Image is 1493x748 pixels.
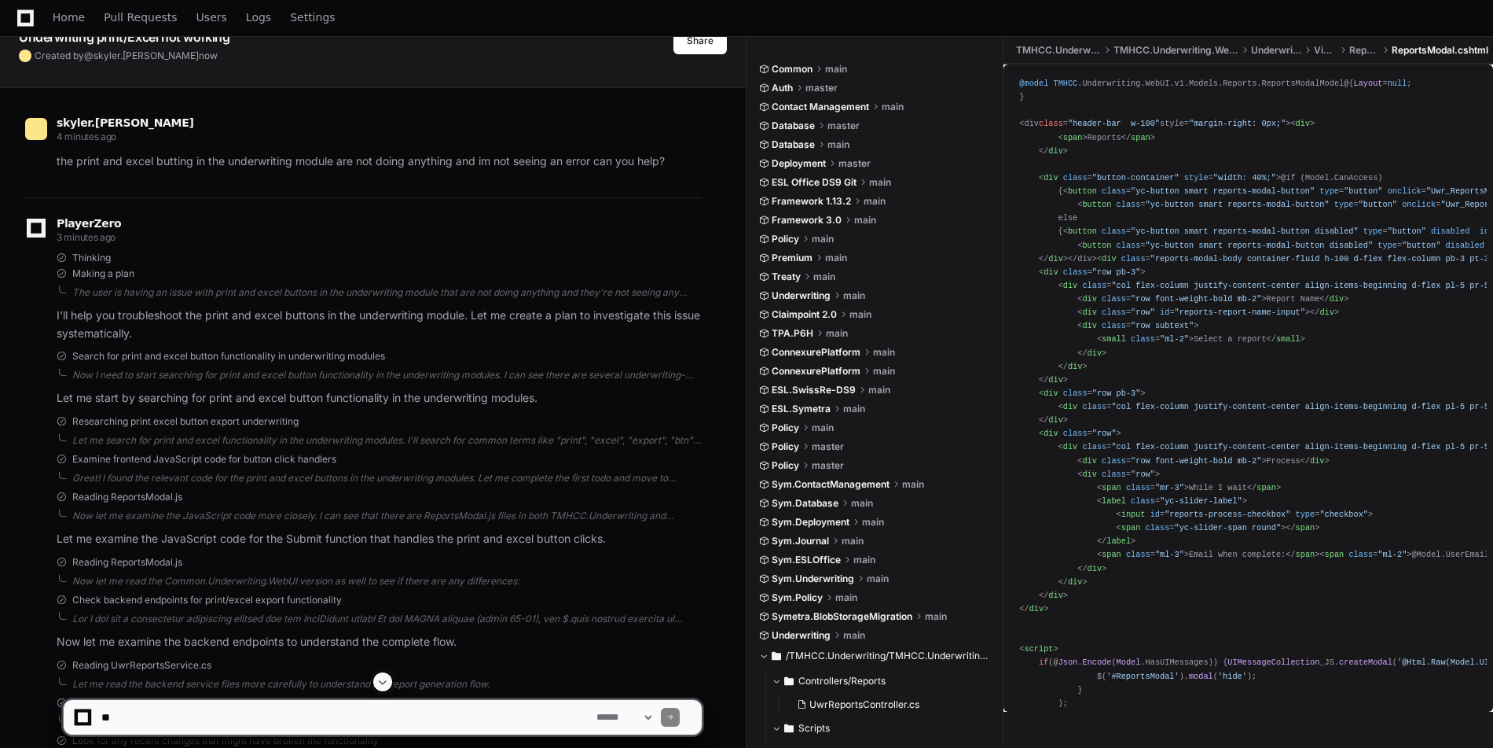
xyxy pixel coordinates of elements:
span: < = > [1039,429,1121,438]
span: Reports [1223,79,1256,88]
p: Let me examine the JavaScript code for the Submit function that handles the print and excel butto... [57,530,702,548]
span: Json [1058,658,1078,667]
span: ESL.Symetra [772,403,831,415]
span: now [199,50,218,61]
span: Underwriting [1251,44,1301,57]
span: </ > [1121,133,1155,142]
span: onclick [1402,200,1436,209]
span: div [1044,267,1058,277]
span: main [882,101,904,113]
span: Users [196,13,227,22]
span: </ > [1058,577,1088,587]
span: </ > [1319,294,1348,304]
span: main [812,422,834,434]
span: Database [772,120,815,132]
span: < = > [1039,267,1146,277]
span: </ > [1039,254,1068,263]
span: if [1039,658,1048,667]
span: div [1048,146,1062,156]
span: skyler.[PERSON_NAME] [94,50,199,61]
span: </ > [1019,604,1048,614]
span: class [1082,402,1106,411]
span: "row pb-3" [1092,267,1141,277]
span: class [1121,254,1146,263]
span: "button" [1359,200,1397,209]
span: Policy [772,422,799,434]
span: disabled [1431,227,1469,236]
span: </ > [1039,591,1068,600]
span: span [1102,550,1121,559]
span: class [1146,523,1170,532]
span: "mr-3" [1155,483,1184,492]
button: /TMHCC.Underwriting/TMHCC.Underwriting.WebUi.v1/Underwriting [759,643,992,669]
span: main [813,271,835,283]
span: div [1330,294,1344,304]
span: Thinking [72,252,111,264]
span: main [843,289,865,302]
span: Pull Requests [104,13,177,22]
span: class [1082,442,1106,451]
span: main [925,610,947,623]
span: class [1117,241,1141,250]
span: main [843,629,865,642]
span: main [851,497,873,510]
span: '#ReportsModal' [1106,672,1179,681]
span: div [1044,173,1058,182]
span: class [1063,429,1088,438]
span: div [1063,442,1077,451]
span: div [1082,470,1096,479]
span: "yc-button smart reports-modal-button" [1131,186,1315,196]
p: Let me start by searching for print and excel button functionality in the underwriting modules. [57,389,702,407]
button: Controllers/Reports [772,669,992,694]
span: ReportsModalModel [1261,79,1344,88]
span: button [1082,200,1111,209]
span: < = = > [1077,308,1310,317]
span: class [1063,267,1088,277]
span: "button" [1402,241,1440,250]
span: id [1150,510,1160,519]
span: div [1319,308,1333,317]
span: Settings [290,13,335,22]
span: Check backend endpoints for print/excel export functionality [72,594,342,606]
span: main [873,365,895,378]
span: main [812,233,834,245]
span: skyler.[PERSON_NAME] [57,116,193,129]
span: Models [1189,79,1218,88]
span: Search for print and excel button functionality in underwriting modules [72,350,385,363]
span: main [825,63,847,76]
span: "yc-slider-span round" [1175,523,1282,532]
span: "button" [1388,227,1426,236]
span: "yc-slider-label" [1160,496,1242,506]
span: < = > [1077,294,1266,304]
span: class [1102,321,1126,330]
span: "reports-process-checkbox" [1165,510,1290,519]
span: class [1126,550,1150,559]
span: Underwriting [772,289,831,302]
span: disabled [1446,241,1484,250]
span: TMHCC.Underwriting [1016,44,1101,57]
span: span [1063,133,1083,142]
span: "yc-button smart reports-modal-button disabled" [1146,241,1374,250]
span: "yc-button smart reports-modal-button" [1146,200,1330,209]
span: "row subtext" [1131,321,1194,330]
span: < = > [1319,550,1411,559]
span: div [1310,456,1324,466]
span: class [1063,389,1088,398]
span: 3 minutes ago [57,231,116,243]
span: onclick [1388,186,1421,196]
span: span [1131,133,1150,142]
span: div [1029,604,1044,614]
span: PlayerZero [57,219,121,228]
span: Layout [1354,79,1383,88]
span: Reports [1349,44,1379,57]
svg: Directory [784,672,794,691]
span: main [862,516,884,529]
span: Common [772,63,813,76]
span: div [1082,321,1096,330]
span: Deployment [772,157,826,170]
span: class [1063,173,1088,182]
span: class [1102,186,1126,196]
span: type [1296,510,1315,519]
span: Reading ReportsModal.js [72,556,182,569]
span: Database [772,138,815,151]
